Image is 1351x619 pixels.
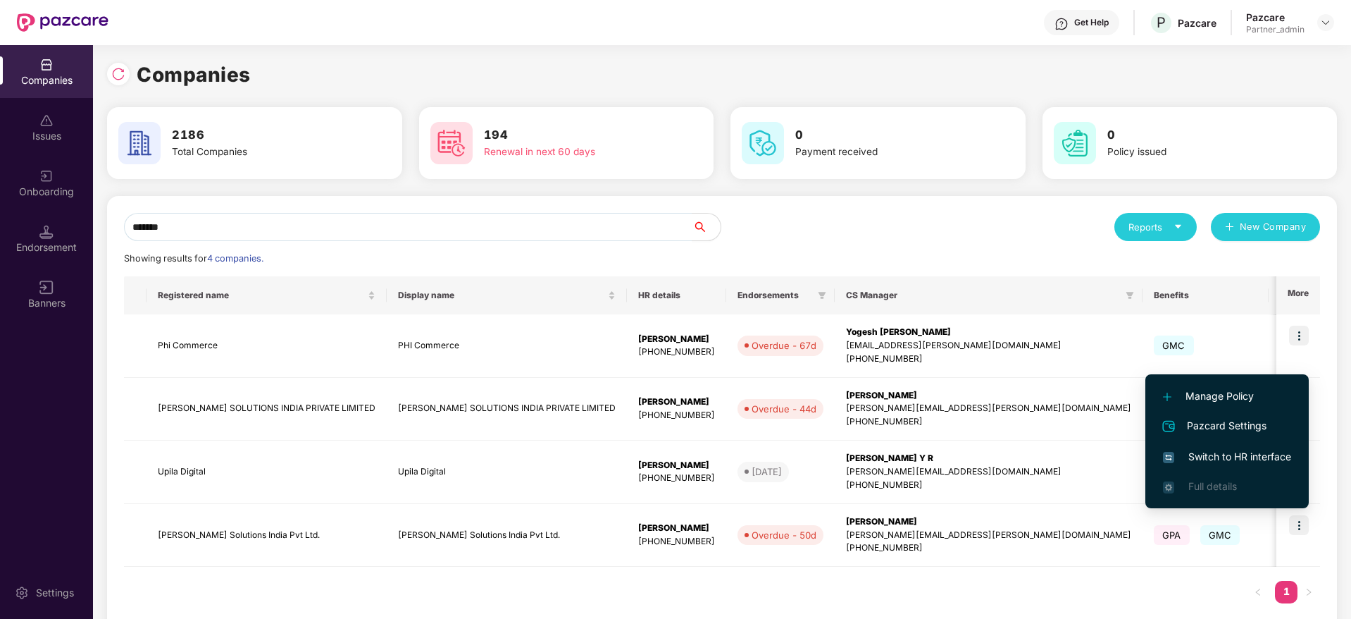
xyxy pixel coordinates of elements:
button: plusNew Company [1211,213,1320,241]
img: svg+xml;base64,PHN2ZyB4bWxucz0iaHR0cDovL3d3dy53My5vcmcvMjAwMC9zdmciIHdpZHRoPSI2MCIgaGVpZ2h0PSI2MC... [118,122,161,164]
span: filter [1126,291,1134,300]
span: filter [815,287,829,304]
div: [PERSON_NAME] [638,459,715,472]
td: Upila Digital [147,441,387,504]
span: plus [1225,222,1234,233]
div: [PERSON_NAME] [846,515,1131,529]
img: svg+xml;base64,PHN2ZyBpZD0iRHJvcGRvd24tMzJ4MzIiIHhtbG5zPSJodHRwOi8vd3d3LnczLm9yZy8yMDAwL3N2ZyIgd2... [1320,17,1331,28]
td: [PERSON_NAME] SOLUTIONS INDIA PRIVATE LIMITED [147,378,387,441]
img: New Pazcare Logo [17,13,108,32]
span: Registered name [158,290,365,301]
span: filter [818,291,826,300]
div: [PERSON_NAME] [638,522,715,535]
h3: 194 [484,126,661,145]
span: caret-down [1173,222,1183,231]
span: filter [1123,287,1137,304]
span: Display name [398,290,605,301]
img: icon [1289,515,1309,535]
span: Pazcard Settings [1163,418,1291,435]
img: icon [1289,326,1309,345]
th: HR details [627,276,726,314]
div: [PERSON_NAME] [638,396,715,409]
div: [PERSON_NAME][EMAIL_ADDRESS][PERSON_NAME][DOMAIN_NAME] [846,402,1131,415]
img: svg+xml;base64,PHN2ZyB4bWxucz0iaHR0cDovL3d3dy53My5vcmcvMjAwMC9zdmciIHdpZHRoPSI2MCIgaGVpZ2h0PSI2MC... [1054,122,1096,164]
h3: 0 [1107,126,1285,145]
span: Switch to HR interface [1163,449,1291,465]
span: Endorsements [737,290,812,301]
img: svg+xml;base64,PHN2ZyBpZD0iUmVsb2FkLTMyeDMyIiB4bWxucz0iaHR0cDovL3d3dy53My5vcmcvMjAwMC9zdmciIHdpZH... [111,67,125,81]
th: Benefits [1143,276,1269,314]
div: [PHONE_NUMBER] [638,472,715,485]
li: Previous Page [1247,581,1269,603]
img: svg+xml;base64,PHN2ZyB4bWxucz0iaHR0cDovL3d3dy53My5vcmcvMjAwMC9zdmciIHdpZHRoPSIxNi4zNjMiIGhlaWdodD... [1163,482,1174,493]
span: Manage Policy [1163,388,1291,404]
div: Overdue - 50d [752,528,816,542]
div: Settings [32,586,78,600]
div: [PHONE_NUMBER] [638,409,715,422]
div: Get Help [1074,17,1109,28]
img: svg+xml;base64,PHN2ZyB4bWxucz0iaHR0cDovL3d3dy53My5vcmcvMjAwMC9zdmciIHdpZHRoPSIxNiIgaGVpZ2h0PSIxNi... [1163,452,1174,463]
div: Renewal in next 60 days [484,145,661,160]
span: Full details [1188,480,1237,492]
img: svg+xml;base64,PHN2ZyBpZD0iSGVscC0zMngzMiIgeG1sbnM9Imh0dHA6Ly93d3cudzMub3JnLzIwMDAvc3ZnIiB3aWR0aD... [1054,17,1069,31]
div: Payment received [795,145,973,160]
div: [EMAIL_ADDRESS][PERSON_NAME][DOMAIN_NAME] [846,339,1131,353]
div: [PHONE_NUMBER] [846,353,1131,366]
div: [PERSON_NAME] Y R [846,452,1131,465]
button: right [1297,581,1320,603]
img: svg+xml;base64,PHN2ZyB4bWxucz0iaHR0cDovL3d3dy53My5vcmcvMjAwMC9zdmciIHdpZHRoPSIyNCIgaGVpZ2h0PSIyNC... [1160,418,1177,435]
span: left [1254,588,1262,596]
span: P [1157,14,1166,31]
th: Registered name [147,276,387,314]
td: [PERSON_NAME] Solutions India Pvt Ltd. [147,504,387,568]
div: [PHONE_NUMBER] [638,535,715,548]
img: svg+xml;base64,PHN2ZyB4bWxucz0iaHR0cDovL3d3dy53My5vcmcvMjAwMC9zdmciIHdpZHRoPSI2MCIgaGVpZ2h0PSI2MC... [430,122,473,164]
img: svg+xml;base64,PHN2ZyB3aWR0aD0iMjAiIGhlaWdodD0iMjAiIHZpZXdCb3g9IjAgMCAyMCAyMCIgZmlsbD0ibm9uZSIgeG... [39,169,54,183]
span: GMC [1200,525,1240,545]
img: svg+xml;base64,PHN2ZyBpZD0iSXNzdWVzX2Rpc2FibGVkIiB4bWxucz0iaHR0cDovL3d3dy53My5vcmcvMjAwMC9zdmciIH... [39,114,54,128]
td: PHI Commerce [387,314,627,378]
div: [PHONE_NUMBER] [846,415,1131,429]
li: Next Page [1297,581,1320,603]
div: [PERSON_NAME][EMAIL_ADDRESS][DOMAIN_NAME] [846,465,1131,479]
span: search [692,221,721,233]
td: Upila Digital [387,441,627,504]
img: svg+xml;base64,PHN2ZyB3aWR0aD0iMTQuNSIgaGVpZ2h0PSIxNC41IiB2aWV3Qm94PSIwIDAgMTYgMTYiIGZpbGw9Im5vbm... [39,225,54,239]
div: Overdue - 44d [752,402,816,416]
div: Partner_admin [1246,24,1305,35]
button: left [1247,581,1269,603]
span: GMC [1154,336,1194,355]
h3: 0 [795,126,973,145]
img: svg+xml;base64,PHN2ZyBpZD0iU2V0dGluZy0yMHgyMCIgeG1sbnM9Imh0dHA6Ly93d3cudzMub3JnLzIwMDAvc3ZnIiB3aW... [15,586,29,600]
span: right [1305,588,1313,596]
div: Pazcare [1178,16,1216,30]
td: [PERSON_NAME] Solutions India Pvt Ltd. [387,504,627,568]
img: svg+xml;base64,PHN2ZyB4bWxucz0iaHR0cDovL3d3dy53My5vcmcvMjAwMC9zdmciIHdpZHRoPSI2MCIgaGVpZ2h0PSI2MC... [742,122,784,164]
div: [DATE] [752,465,782,479]
img: svg+xml;base64,PHN2ZyB3aWR0aD0iMTYiIGhlaWdodD0iMTYiIHZpZXdCb3g9IjAgMCAxNiAxNiIgZmlsbD0ibm9uZSIgeG... [39,281,54,295]
div: Policy issued [1107,145,1285,160]
div: [PHONE_NUMBER] [846,479,1131,492]
td: [PERSON_NAME] SOLUTIONS INDIA PRIVATE LIMITED [387,378,627,441]
th: Display name [387,276,627,314]
span: GPA [1154,525,1190,545]
div: [PHONE_NUMBER] [638,345,715,359]
span: New Company [1240,220,1307,234]
th: More [1276,276,1320,314]
div: Pazcare [1246,11,1305,24]
div: [PHONE_NUMBER] [846,541,1131,555]
h3: 2186 [172,126,349,145]
div: Reports [1128,220,1183,234]
div: [PERSON_NAME] [846,389,1131,403]
div: Yogesh [PERSON_NAME] [846,326,1131,339]
h1: Companies [137,59,251,90]
span: Showing results for [124,253,263,264]
img: svg+xml;base64,PHN2ZyB4bWxucz0iaHR0cDovL3d3dy53My5vcmcvMjAwMC9zdmciIHdpZHRoPSIxMi4yMDEiIGhlaWdodD... [1163,393,1171,401]
div: [PERSON_NAME][EMAIL_ADDRESS][PERSON_NAME][DOMAIN_NAME] [846,529,1131,542]
span: CS Manager [846,290,1120,301]
div: Overdue - 67d [752,338,816,353]
div: [PERSON_NAME] [638,333,715,346]
li: 1 [1275,581,1297,603]
button: search [692,213,721,241]
img: svg+xml;base64,PHN2ZyBpZD0iQ29tcGFuaWVzIiB4bWxucz0iaHR0cDovL3d3dy53My5vcmcvMjAwMC9zdmciIHdpZHRoPS... [39,58,54,72]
